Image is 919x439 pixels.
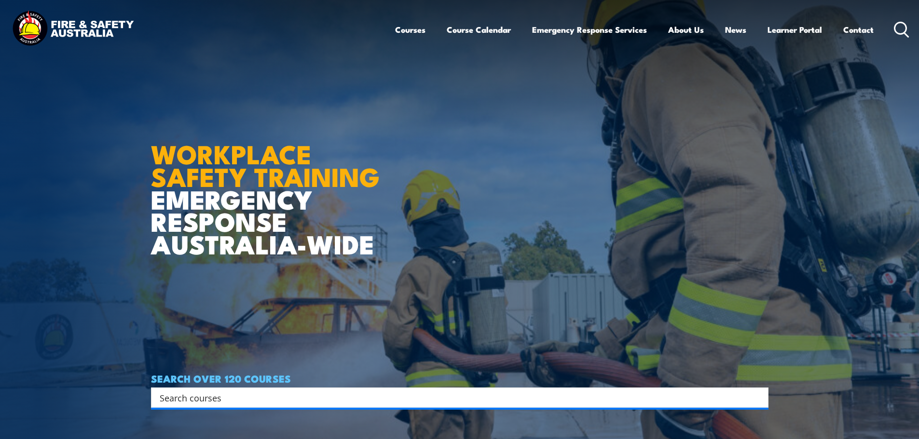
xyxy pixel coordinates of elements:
[725,17,746,42] a: News
[395,17,425,42] a: Courses
[843,17,874,42] a: Contact
[532,17,647,42] a: Emergency Response Services
[768,17,822,42] a: Learner Portal
[151,373,768,384] h4: SEARCH OVER 120 COURSES
[447,17,511,42] a: Course Calendar
[151,118,387,255] h1: EMERGENCY RESPONSE AUSTRALIA-WIDE
[151,133,380,196] strong: WORKPLACE SAFETY TRAINING
[162,391,749,404] form: Search form
[668,17,704,42] a: About Us
[752,391,765,404] button: Search magnifier button
[160,390,747,405] input: Search input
